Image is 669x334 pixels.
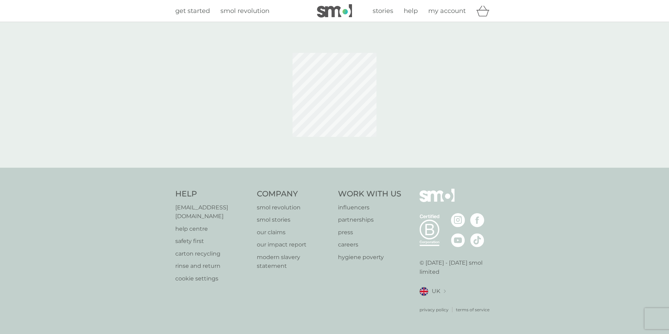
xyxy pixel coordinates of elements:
a: carton recycling [175,249,250,258]
p: © [DATE] - [DATE] smol limited [420,258,494,276]
a: our claims [257,228,331,237]
img: visit the smol Youtube page [451,233,465,247]
a: terms of service [456,306,490,313]
span: help [404,7,418,15]
a: modern slavery statement [257,253,331,271]
a: rinse and return [175,262,250,271]
a: privacy policy [420,306,449,313]
a: smol revolution [220,6,269,16]
span: my account [428,7,466,15]
img: visit the smol Instagram page [451,213,465,227]
span: stories [373,7,393,15]
h4: Help [175,189,250,200]
img: visit the smol Facebook page [470,213,484,227]
a: my account [428,6,466,16]
a: get started [175,6,210,16]
a: careers [338,240,401,249]
a: help centre [175,224,250,234]
span: UK [432,287,440,296]
a: stories [373,6,393,16]
a: smol stories [257,215,331,224]
a: our impact report [257,240,331,249]
a: help [404,6,418,16]
span: smol revolution [220,7,269,15]
a: smol revolution [257,203,331,212]
h4: Company [257,189,331,200]
img: smol [420,189,455,213]
img: select a new location [444,290,446,293]
span: get started [175,7,210,15]
a: [EMAIL_ADDRESS][DOMAIN_NAME] [175,203,250,221]
a: press [338,228,401,237]
a: hygiene poverty [338,253,401,262]
div: basket [476,4,494,18]
a: partnerships [338,215,401,224]
img: visit the smol Tiktok page [470,233,484,247]
img: smol [317,4,352,18]
a: safety first [175,237,250,246]
img: UK flag [420,287,428,296]
h4: Work With Us [338,189,401,200]
a: influencers [338,203,401,212]
a: cookie settings [175,274,250,283]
